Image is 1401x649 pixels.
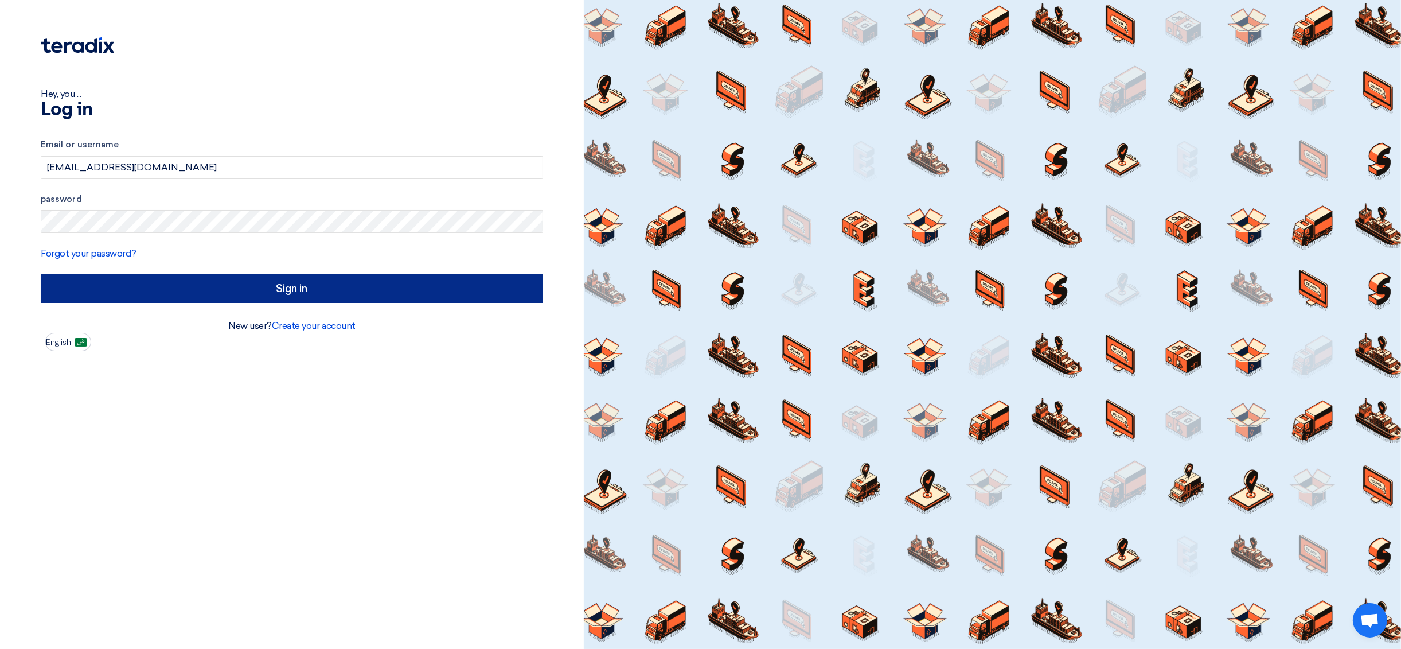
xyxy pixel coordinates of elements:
img: Teradix logo [41,37,114,53]
input: Enter your business email or username [41,156,543,179]
font: Log in [41,101,92,119]
font: Hey, you ... [41,88,81,99]
font: password [41,194,82,204]
font: New user? [228,320,272,331]
button: English [45,333,91,351]
div: Open chat [1353,603,1387,638]
a: Forgot your password? [41,248,136,259]
font: Email or username [41,139,119,150]
img: ar-AR.png [75,338,87,347]
font: English [46,337,71,347]
input: Sign in [41,274,543,303]
a: Create your account [272,320,356,331]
